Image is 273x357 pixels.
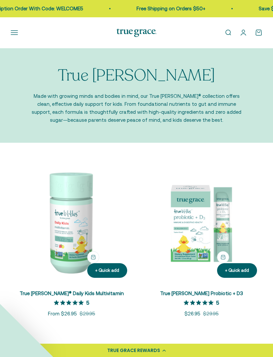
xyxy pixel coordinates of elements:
img: Vitamin D is essential for your little one’s development and immune health, and it can be tricky ... [140,161,262,283]
span: 5 out 5 stars rating in total 3 reviews [184,298,216,307]
button: + Quick add [217,263,257,278]
compare-at-price: $29.95 [203,310,219,318]
a: True [PERSON_NAME]® Daily Kids Multivitamin [20,290,124,296]
span: 5 out 5 stars rating in total 4 reviews [54,298,86,307]
p: Made with growing minds and bodies in mind, our True [PERSON_NAME]® collection offers clean, effe... [28,92,245,124]
img: True Littles® Daily Kids Multivitamin [11,161,133,283]
div: TRUE GRACE REWARDS [107,347,160,354]
button: + Quick add [217,251,229,263]
button: + Quick add [87,263,127,278]
p: 5 [86,299,89,306]
compare-at-price: $29.95 [80,310,95,318]
p: 5 [216,299,219,306]
a: True [PERSON_NAME] Probiotic + D3 [160,290,243,296]
div: + Quick add [95,267,119,274]
sale-price: From $26.95 [48,310,77,318]
p: True [PERSON_NAME] [58,67,215,85]
sale-price: $26.95 [184,310,200,318]
button: + Quick add [87,251,99,263]
a: Free Shipping on Orders $50+ [135,6,204,11]
div: + Quick add [225,267,249,274]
